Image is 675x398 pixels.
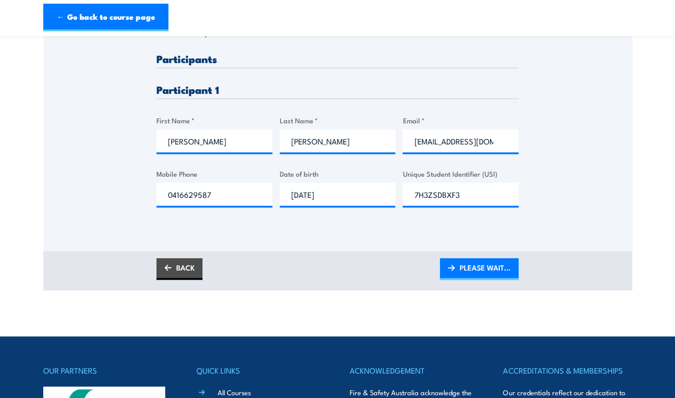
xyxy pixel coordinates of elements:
label: Email [403,115,519,126]
h3: Participants [156,53,519,64]
label: Last Name [280,115,396,126]
label: First Name [156,115,272,126]
label: Mobile Phone [156,168,272,179]
label: Date of birth [280,168,396,179]
a: BACK [156,258,202,280]
h4: OUR PARTNERS [43,364,172,377]
label: Unique Student Identifier (USI) [403,168,519,179]
h3: Participant 1 [156,84,519,95]
a: All Courses [218,387,251,397]
h4: QUICK LINKS [196,364,325,377]
h4: ACKNOWLEDGEMENT [350,364,479,377]
h4: ACCREDITATIONS & MEMBERSHIPS [503,364,632,377]
a: PLEASE WAIT... [440,258,519,280]
a: ← Go back to course page [43,4,168,31]
span: PLEASE WAIT... [460,255,511,280]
